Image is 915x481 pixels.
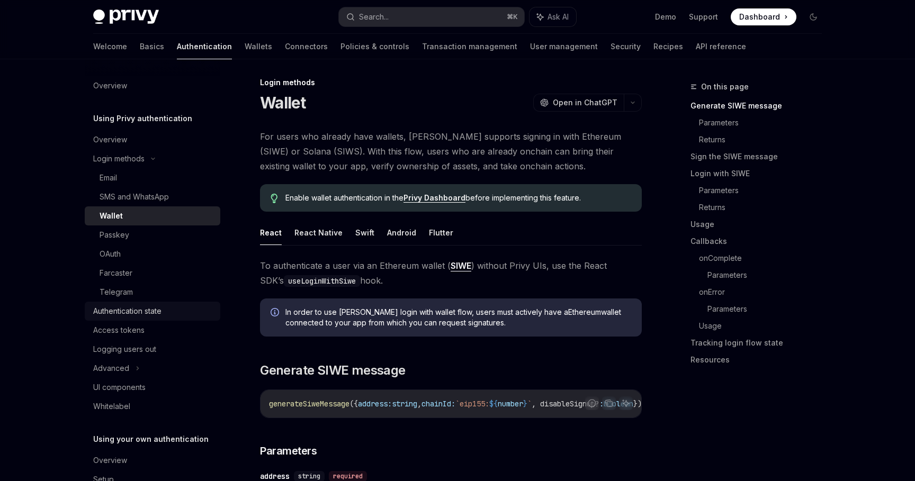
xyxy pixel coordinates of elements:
[93,79,127,92] div: Overview
[349,399,358,409] span: ({
[611,34,641,59] a: Security
[260,258,642,288] span: To authenticate a user via an Ethereum wallet ( ) without Privy UIs, use the React SDK’s hook.
[140,34,164,59] a: Basics
[245,34,272,59] a: Wallets
[271,194,278,203] svg: Tip
[731,8,796,25] a: Dashboard
[429,220,453,245] button: Flutter
[260,220,282,245] button: React
[507,13,518,21] span: ⌘ K
[690,233,830,250] a: Callbacks
[93,343,156,356] div: Logging users out
[699,131,830,148] a: Returns
[85,283,220,302] a: Telegram
[690,351,830,368] a: Resources
[285,34,328,59] a: Connectors
[260,77,642,88] div: Login methods
[339,7,524,26] button: Search...⌘K
[699,284,830,301] a: onError
[690,334,830,351] a: Tracking login flow state
[699,199,830,216] a: Returns
[690,216,830,233] a: Usage
[93,10,159,24] img: dark logo
[100,190,169,203] div: SMS and WhatsApp
[85,451,220,470] a: Overview
[269,399,349,409] span: generateSiweMessage
[699,182,830,199] a: Parameters
[93,324,145,337] div: Access tokens
[707,301,830,317] a: Parameters
[585,396,599,410] button: Report incorrect code
[100,229,129,241] div: Passkey
[93,133,127,146] div: Overview
[602,396,616,410] button: Copy the contents from the code block
[177,34,232,59] a: Authentication
[690,148,830,165] a: Sign the SIWE message
[455,399,489,409] span: `eip155:
[298,472,320,480] span: string
[530,7,576,26] button: Ask AI
[699,114,830,131] a: Parameters
[358,399,392,409] span: address:
[85,225,220,244] a: Passkey
[739,12,780,22] span: Dashboard
[93,400,130,413] div: Whitelabel
[85,264,220,283] a: Farcaster
[260,362,405,379] span: Generate SIWE message
[805,8,822,25] button: Toggle dark mode
[655,12,676,22] a: Demo
[100,171,117,184] div: Email
[85,206,220,225] a: Wallet
[284,275,360,287] code: useLoginWithSiwe
[653,34,683,59] a: Recipes
[359,11,389,23] div: Search...
[93,362,129,375] div: Advanced
[533,94,624,112] button: Open in ChatGPT
[294,220,343,245] button: React Native
[530,34,598,59] a: User management
[271,308,281,319] svg: Info
[355,220,374,245] button: Swift
[93,34,127,59] a: Welcome
[93,112,192,125] h5: Using Privy authentication
[85,244,220,264] a: OAuth
[85,168,220,187] a: Email
[387,220,416,245] button: Android
[85,321,220,340] a: Access tokens
[285,307,631,328] span: In order to use [PERSON_NAME] login with wallet flow, users must actively have a Ethereum wallet ...
[340,34,409,59] a: Policies & controls
[696,34,746,59] a: API reference
[85,397,220,416] a: Whitelabel
[403,193,465,203] a: Privy Dashboard
[532,399,599,409] span: , disableSignup?
[85,130,220,149] a: Overview
[93,381,146,394] div: UI components
[93,152,145,165] div: Login methods
[689,12,718,22] a: Support
[260,129,642,174] span: For users who already have wallets, [PERSON_NAME] supports signing in with Ethereum (SIWE) or Sol...
[498,399,523,409] span: number
[260,443,317,458] span: Parameters
[260,93,306,112] h1: Wallet
[619,396,633,410] button: Ask AI
[85,340,220,359] a: Logging users out
[422,34,517,59] a: Transaction management
[633,399,642,409] span: })
[699,317,830,334] a: Usage
[392,399,417,409] span: string
[548,12,569,22] span: Ask AI
[553,97,617,108] span: Open in ChatGPT
[417,399,421,409] span: ,
[599,399,604,409] span: :
[85,378,220,397] a: UI components
[527,399,532,409] span: `
[489,399,498,409] span: ${
[701,80,749,93] span: On this page
[93,454,127,467] div: Overview
[451,260,471,271] a: SIWE
[707,267,830,284] a: Parameters
[100,248,121,260] div: OAuth
[85,187,220,206] a: SMS and WhatsApp
[690,165,830,182] a: Login with SIWE
[421,399,455,409] span: chainId:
